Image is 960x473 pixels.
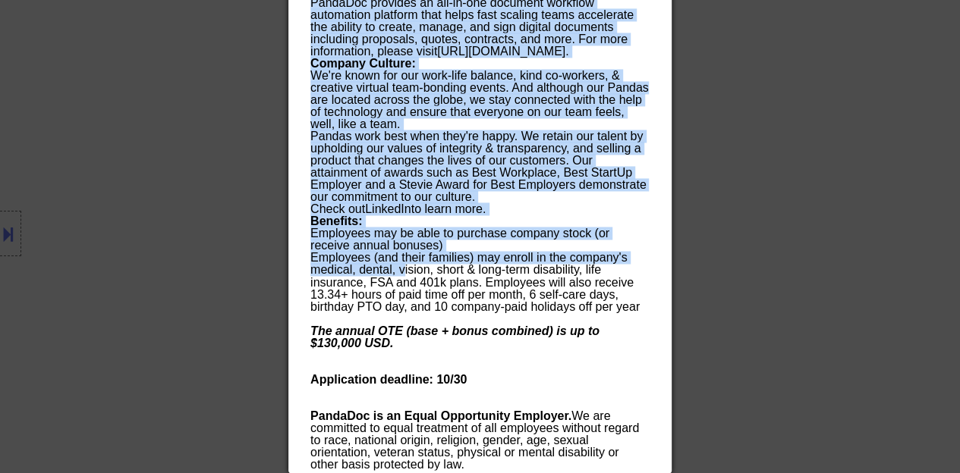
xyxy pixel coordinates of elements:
a: [URL][DOMAIN_NAME] [437,45,565,58]
strong: Company Culture: [310,57,416,70]
p: We are committed to equal treatment of all employees without regard to race, national origin, rel... [310,409,649,470]
p: Pandas work best when they're happy. We retain our talent by upholding our values of integrity & ... [310,130,649,203]
a: LinkedIn [365,202,411,215]
strong: PandaDoc is an Equal Opportunity Employer. [310,409,571,421]
strong: Application deadline: 10/30 [310,372,467,385]
strong: Benefits: [310,215,362,227]
p: Check out to learn more. [310,203,649,215]
p: We're known for our work-life balance, kind co-workers, & creative virtual team-bonding events. A... [310,70,649,130]
p: Employees (and their families) may enroll in the company's medical, dental, vision, short & long-... [310,252,649,312]
p: Employees may be able to purchase company stock (or receive annual bonuses) [310,227,649,252]
em: The annual OTE (base + bonus combined) is up to $130,000 USD. [310,324,600,349]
